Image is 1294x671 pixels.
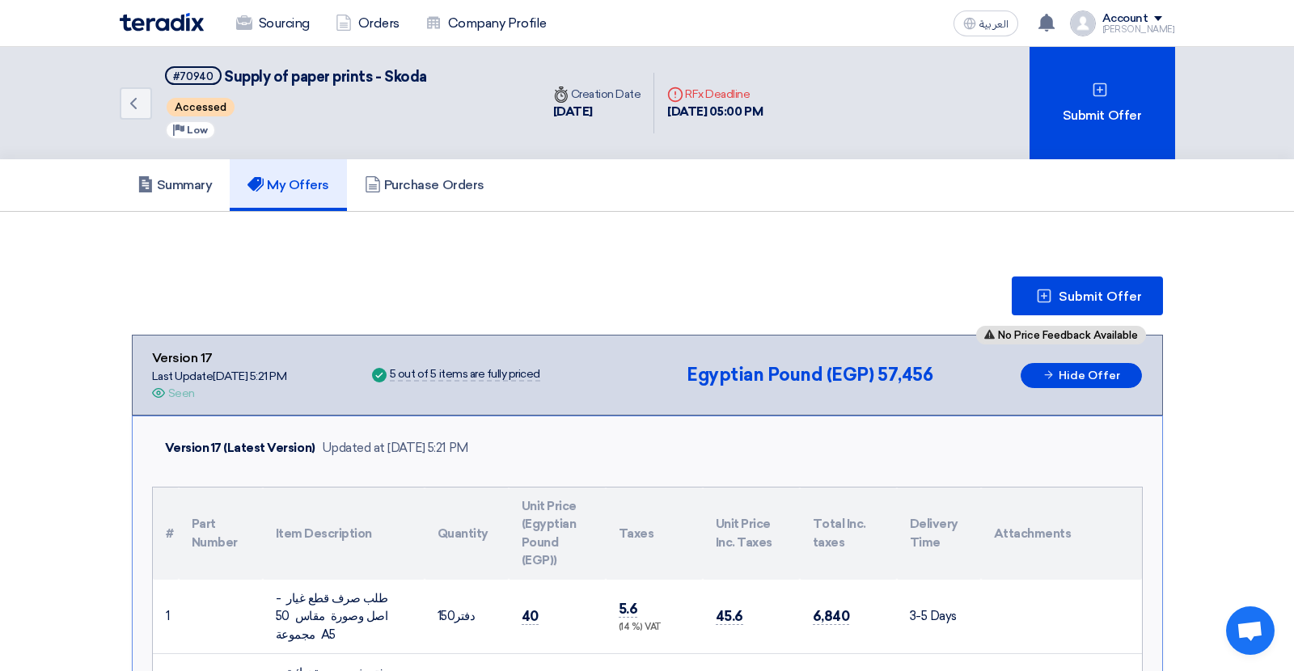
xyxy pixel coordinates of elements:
div: Last Update [DATE] 5:21 PM [152,368,287,385]
a: Orders [323,6,412,41]
h5: Supply of paper prints - Skoda [165,66,427,87]
th: Quantity [425,487,509,580]
div: Creation Date [553,86,641,103]
span: العربية [979,19,1009,30]
div: 5 out of 5 items are fully priced [390,369,540,382]
h5: Purchase Orders [365,177,484,193]
div: [PERSON_NAME] [1102,25,1175,34]
a: Sourcing [223,6,323,41]
a: Open chat [1226,606,1275,655]
div: RFx Deadline [667,86,763,103]
span: Accessed [167,98,235,116]
th: Unit Price Inc. Taxes [703,487,800,580]
div: Seen [168,385,195,402]
h5: Summary [137,177,213,193]
div: Submit Offer [1030,47,1175,159]
div: Version 17 [152,348,287,368]
button: Submit Offer [1012,276,1163,315]
th: Total Inc. taxes [800,487,897,580]
th: Item Description [263,487,425,580]
span: 45.6 [716,608,743,625]
a: My Offers [230,159,347,211]
a: Summary [120,159,230,211]
a: Purchase Orders [347,159,502,211]
div: Account [1102,12,1148,26]
span: 150 [438,609,455,623]
div: [DATE] 05:00 PM [667,103,763,121]
div: Updated at [DATE] 5:21 PM [322,439,468,458]
th: Unit Price (Egyptian Pound (EGP)) [509,487,606,580]
span: 57,456 [877,364,932,386]
div: (14 %) VAT [619,621,690,635]
div: #70940 [173,71,214,82]
button: Hide Offer [1021,363,1142,388]
img: Teradix logo [120,13,204,32]
span: 6,840 [813,608,850,625]
div: طلب صرف قطع غيار - اصل وصورة مقاس 50 مجموعة A5 [276,589,412,644]
span: Egyptian Pound (EGP) [687,364,873,386]
th: Taxes [606,487,703,580]
span: Supply of paper prints - Skoda [224,68,427,86]
h5: My Offers [247,177,329,193]
a: Company Profile [412,6,560,41]
button: العربية [954,11,1018,36]
img: profile_test.png [1070,11,1096,36]
span: Submit Offer [1059,290,1142,303]
th: Attachments [981,487,1142,580]
div: [DATE] [553,103,641,121]
span: Low [187,124,208,136]
td: 3-5 Days [897,580,981,654]
th: # [153,487,179,580]
span: 5.6 [619,601,638,618]
th: Part Number [179,487,263,580]
th: Delivery Time [897,487,981,580]
span: No Price Feedback Available [998,330,1138,340]
div: Version 17 (Latest Version) [165,439,315,458]
td: دفتر [425,580,509,654]
td: 1 [153,580,179,654]
span: 40 [522,608,539,625]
